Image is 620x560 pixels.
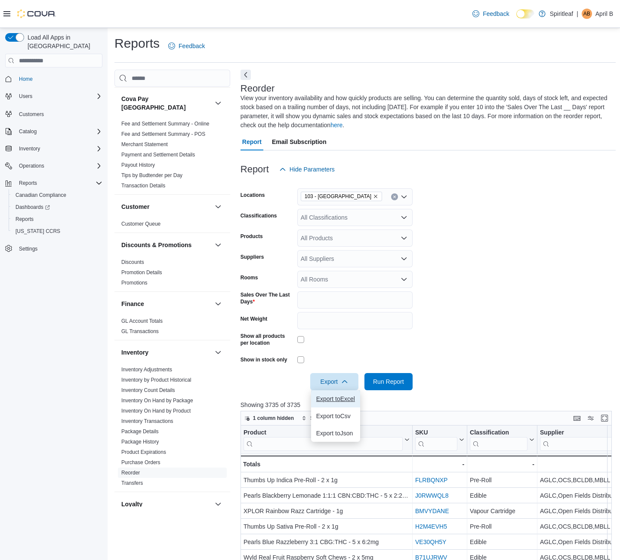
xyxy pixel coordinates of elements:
span: 103 - Maple Ridge [301,192,382,201]
a: Settings [15,244,41,254]
div: Classification [470,429,527,437]
button: Settings [2,242,106,255]
button: Reports [2,177,106,189]
button: Display options [586,413,596,423]
button: Customer [121,202,211,211]
button: Finance [121,300,211,308]
div: View your inventory availability and how quickly products are selling. You can determine the quan... [241,94,611,130]
span: Home [19,76,33,83]
button: Export toCsv [311,407,360,425]
span: Payout History [121,162,155,168]
a: Discounts [121,259,144,265]
span: Promotion Details [121,269,162,276]
p: Showing 3735 of 3735 [241,401,616,409]
button: Inventory [213,347,223,358]
span: Discounts [121,259,144,266]
span: Inventory [19,145,40,152]
a: Customers [15,109,47,119]
div: XPLOR Rainbow Razz Cartridge - 1g [244,506,410,516]
button: Clear input [391,193,398,200]
span: Inventory Transactions [121,418,173,425]
div: Pre-Roll [470,475,534,485]
button: Next [241,70,251,80]
a: Inventory Count Details [121,387,175,393]
span: Transfers [121,480,143,487]
span: Operations [15,161,102,171]
span: Washington CCRS [12,226,102,236]
div: Thumbs Up Indica Pre-Roll - 2 x 1g [244,475,410,485]
a: J0RWWQL8 [415,492,449,499]
a: Reorder [121,470,140,476]
a: Product Expirations [121,449,166,455]
button: Export toJson [311,425,360,442]
button: Export toExcel [311,390,360,407]
button: Open list of options [401,214,407,221]
a: Canadian Compliance [12,190,70,200]
span: Reports [12,214,102,224]
a: Inventory Adjustments [121,367,172,373]
h3: Inventory [121,348,148,357]
a: Promotions [121,280,148,286]
label: Suppliers [241,254,264,260]
button: Home [2,73,106,85]
a: Inventory On Hand by Product [121,408,191,414]
span: Hide Parameters [290,165,335,174]
div: Pre-Roll [470,521,534,532]
a: Fee and Settlement Summary - POS [121,131,205,137]
span: Report [242,133,262,150]
label: Rooms [241,274,258,281]
button: Reports [9,213,106,225]
div: Inventory [114,364,230,492]
button: Classification [470,429,534,451]
a: Dashboards [12,202,53,212]
button: Catalog [15,126,40,137]
span: Dashboards [15,204,50,211]
button: Operations [2,160,106,172]
span: Purchase Orders [121,459,160,466]
span: Reports [19,180,37,187]
button: Discounts & Promotions [213,240,223,250]
span: Payment and Settlement Details [121,151,195,158]
a: H2M4EVH5 [415,523,447,530]
button: Cova Pay [GEOGRAPHIC_DATA] [121,95,211,112]
span: 103 - [GEOGRAPHIC_DATA] [305,192,371,201]
span: Catalog [15,126,102,137]
a: Home [15,74,36,84]
button: SKU [415,429,464,451]
a: Payment and Settlement Details [121,152,195,158]
button: Loyalty [121,500,211,508]
p: Spiritleaf [550,9,573,19]
span: Reports [15,178,102,188]
div: Customer [114,219,230,233]
span: Inventory by Product Historical [121,376,191,383]
span: Customers [19,111,44,118]
a: Payout History [121,162,155,168]
button: Cova Pay [GEOGRAPHIC_DATA] [213,98,223,108]
span: Customer Queue [121,220,160,227]
div: Product [244,429,403,437]
button: Loyalty [213,499,223,509]
button: Finance [213,299,223,309]
label: Products [241,233,263,240]
a: Package Details [121,428,159,435]
button: Sort fields [298,413,336,423]
h3: Loyalty [121,500,142,508]
span: Email Subscription [272,133,327,150]
button: Users [2,90,106,102]
span: Export to Csv [316,413,355,419]
nav: Complex example [5,69,102,277]
span: Dashboards [12,202,102,212]
button: Users [15,91,36,101]
h1: Reports [114,35,160,52]
div: Finance [114,316,230,340]
span: Canadian Compliance [12,190,102,200]
span: Promotions [121,279,148,286]
span: Inventory On Hand by Package [121,397,193,404]
input: Dark Mode [516,9,534,18]
button: Open list of options [401,255,407,262]
a: Package History [121,439,159,445]
label: Show in stock only [241,356,287,363]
